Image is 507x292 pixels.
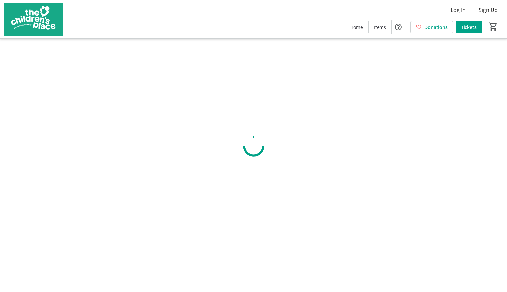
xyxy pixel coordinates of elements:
[451,6,465,14] span: Log In
[461,24,477,31] span: Tickets
[369,21,391,33] a: Items
[473,5,503,15] button: Sign Up
[410,21,453,33] a: Donations
[374,24,386,31] span: Items
[424,24,448,31] span: Donations
[350,24,363,31] span: Home
[487,21,499,33] button: Cart
[456,21,482,33] a: Tickets
[445,5,471,15] button: Log In
[4,3,63,36] img: The Children's Place's Logo
[479,6,498,14] span: Sign Up
[392,20,405,34] button: Help
[345,21,368,33] a: Home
